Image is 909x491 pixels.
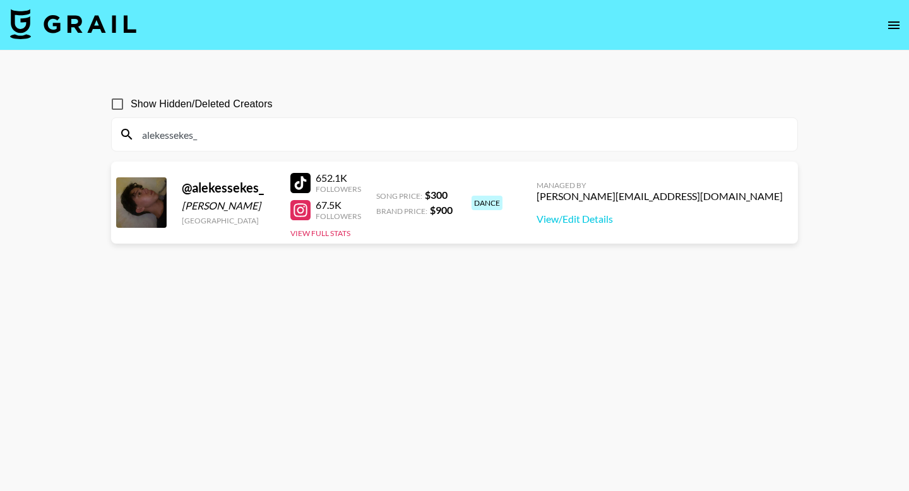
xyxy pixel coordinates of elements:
button: open drawer [881,13,906,38]
div: [GEOGRAPHIC_DATA] [182,216,275,225]
div: [PERSON_NAME] [182,199,275,212]
img: Grail Talent [10,9,136,39]
span: Song Price: [376,191,422,201]
div: 652.1K [316,172,361,184]
div: 67.5K [316,199,361,211]
a: View/Edit Details [537,213,783,225]
span: Show Hidden/Deleted Creators [131,97,273,112]
div: Managed By [537,180,783,190]
span: Brand Price: [376,206,427,216]
div: dance [472,196,502,210]
div: Followers [316,211,361,221]
strong: $ 300 [425,189,448,201]
div: @ alekessekes_ [182,180,275,196]
div: Followers [316,184,361,194]
div: [PERSON_NAME][EMAIL_ADDRESS][DOMAIN_NAME] [537,190,783,203]
strong: $ 900 [430,204,453,216]
button: View Full Stats [290,228,350,238]
input: Search by User Name [134,124,790,145]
